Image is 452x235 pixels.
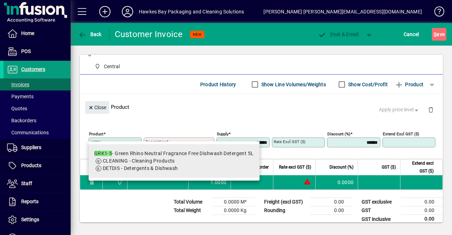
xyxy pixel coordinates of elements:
[422,101,439,118] button: Delete
[115,178,123,186] span: Central
[314,28,362,41] button: Post & Email
[4,211,71,229] a: Settings
[4,193,71,211] a: Reports
[139,6,244,17] div: Hawkes Bay Packaging and Cleaning Solutions
[21,145,41,150] span: Suppliers
[327,131,350,136] mat-label: Discount (%)
[310,206,352,215] td: 0.00
[318,31,359,37] span: ost & Email
[7,82,29,87] span: Invoices
[80,94,443,120] div: Product
[7,130,49,135] span: Communications
[382,163,396,171] span: GST ($)
[274,139,305,144] mat-label: Rate excl GST ($)
[89,144,260,178] mat-option: GRK1-5 - Green Rhino Neutral Fragrance Free Dishwash Detergent 5L
[7,106,27,111] span: Quotes
[4,114,71,127] a: Backorders
[315,175,358,189] td: 0.0000
[200,79,236,90] span: Product History
[21,181,32,186] span: Staff
[21,199,38,204] span: Reports
[193,32,202,37] span: NEW
[432,28,446,41] button: Save
[4,175,71,193] a: Staff
[260,81,326,88] label: Show Line Volumes/Weights
[379,106,420,113] span: Apply price level
[116,5,139,18] button: Profile
[4,139,71,157] a: Suppliers
[103,165,178,171] span: DETDIS - Detergents & Dishwash
[7,118,36,123] span: Backorders
[21,48,31,54] span: POS
[21,66,45,72] span: Customers
[213,198,255,206] td: 0.0000 M³
[400,206,443,215] td: 0.00
[210,179,227,186] span: 1.0000
[94,151,112,156] em: GRK1-5
[261,206,310,215] td: Rounding
[4,127,71,139] a: Communications
[383,131,419,136] mat-label: Extend excl GST ($)
[279,163,311,171] span: Rate excl GST ($)
[422,106,439,113] app-page-header-button: Delete
[4,25,71,42] a: Home
[145,139,166,144] mat-label: Description
[263,6,422,17] div: [PERSON_NAME] [PERSON_NAME][EMAIL_ADDRESS][DOMAIN_NAME]
[4,90,71,102] a: Payments
[76,28,103,41] button: Back
[94,5,116,18] button: Add
[21,217,39,222] span: Settings
[400,198,443,206] td: 0.00
[197,78,239,91] button: Product History
[21,163,41,168] span: Products
[7,94,34,99] span: Payments
[94,150,254,157] div: - Green Rhino Neutral Fragrance Free Dishwash Detergent 5L
[88,52,91,58] span: 0
[71,28,109,41] app-page-header-button: Back
[170,198,213,206] td: Total Volume
[310,198,352,206] td: 0.00
[4,78,71,90] a: Invoices
[103,158,175,164] span: CLEANING - Cleaning Products
[358,198,400,206] td: GST exclusive
[88,102,106,113] span: Close
[89,131,103,136] mat-label: Product
[402,28,421,41] button: Cancel
[376,104,423,116] button: Apply price level
[347,81,388,88] label: Show Cost/Profit
[329,163,353,171] span: Discount (%)
[104,63,120,70] span: Central
[434,29,445,40] span: ave
[434,31,436,37] span: S
[217,131,228,136] mat-label: Supply
[170,206,213,215] td: Total Weight
[92,62,123,71] span: Central
[85,101,109,114] button: Close
[358,215,400,224] td: GST inclusive
[330,31,333,37] span: P
[4,157,71,175] a: Products
[358,206,400,215] td: GST
[115,29,183,40] div: Customer Invoice
[405,159,434,175] span: Extend excl GST ($)
[429,1,443,24] a: Knowledge Base
[261,198,310,206] td: Freight (excl GST)
[78,31,102,37] span: Back
[404,29,419,40] span: Cancel
[213,206,255,215] td: 0.0000 Kg
[4,102,71,114] a: Quotes
[21,30,34,36] span: Home
[83,104,111,110] app-page-header-button: Close
[4,43,71,60] a: POS
[400,215,443,224] td: 0.00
